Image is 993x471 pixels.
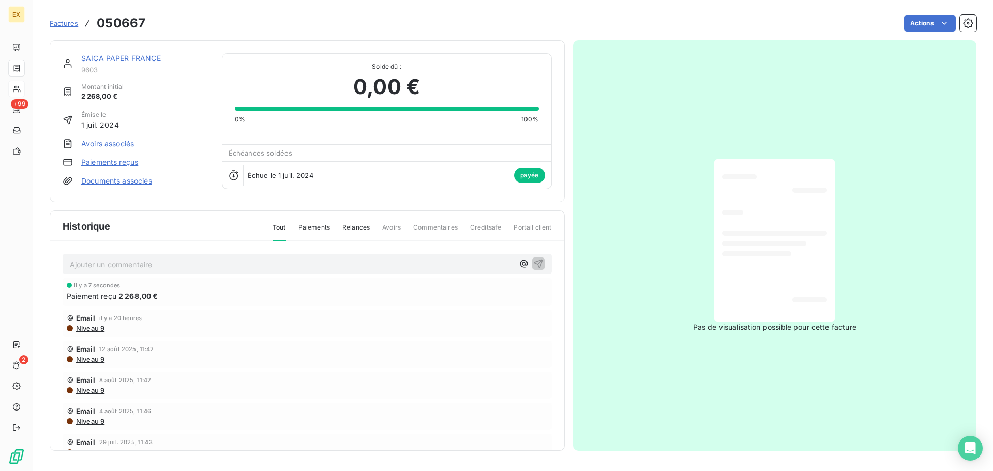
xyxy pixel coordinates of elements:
span: Paiement reçu [67,291,116,301]
a: Avoirs associés [81,139,134,149]
span: Solde dû : [235,62,539,71]
a: SAICA PAPER FRANCE [81,54,161,63]
button: Actions [904,15,956,32]
span: Niveau 9 [75,355,104,363]
span: il y a 7 secondes [74,282,121,288]
span: Avoirs [382,223,401,240]
a: +99 [8,101,24,118]
span: 100% [521,115,539,124]
img: Logo LeanPay [8,448,25,465]
span: Niveau 9 [75,386,104,394]
span: Tout [273,223,286,241]
span: Historique [63,219,111,233]
span: Niveau 9 [75,417,104,426]
span: 8 août 2025, 11:42 [99,377,152,383]
h3: 050667 [97,14,145,33]
span: 12 août 2025, 11:42 [99,346,154,352]
span: 2 268,00 € [81,92,124,102]
a: Paiements reçus [81,157,138,168]
a: Factures [50,18,78,28]
span: Factures [50,19,78,27]
span: +99 [11,99,28,109]
span: Montant initial [81,82,124,92]
span: 9603 [81,66,209,74]
span: Email [76,345,95,353]
span: payée [514,168,545,183]
div: EX [8,6,25,23]
span: Niveau 9 [75,324,104,332]
span: Creditsafe [470,223,502,240]
a: Documents associés [81,176,152,186]
span: 4 août 2025, 11:46 [99,408,152,414]
span: 0% [235,115,245,124]
span: 2 [19,355,28,364]
span: Paiements [298,223,330,240]
span: Email [76,438,95,446]
span: Email [76,407,95,415]
span: Échue le 1 juil. 2024 [248,171,313,179]
span: Pas de visualisation possible pour cette facture [693,322,856,332]
span: 1 juil. 2024 [81,119,119,130]
span: il y a 20 heures [99,315,142,321]
span: Émise le [81,110,119,119]
span: Email [76,314,95,322]
span: 2 268,00 € [118,291,158,301]
span: Commentaires [413,223,458,240]
span: Portail client [514,223,551,240]
span: Relances [342,223,370,240]
span: Niveau 9 [75,448,104,457]
div: Open Intercom Messenger [958,436,983,461]
span: 0,00 € [353,71,420,102]
span: 29 juil. 2025, 11:43 [99,439,153,445]
span: Email [76,376,95,384]
span: Échéances soldées [229,149,293,157]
